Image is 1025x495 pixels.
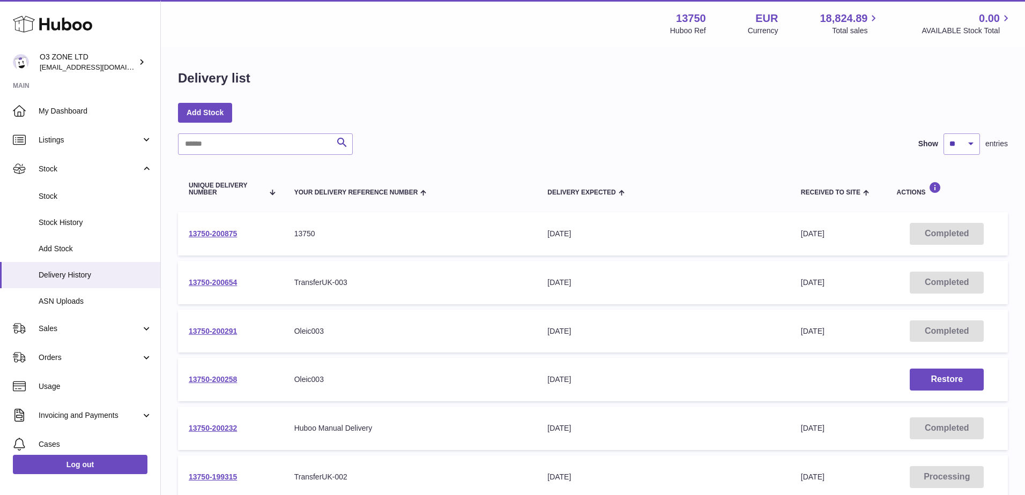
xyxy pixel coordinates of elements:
[39,270,152,280] span: Delivery History
[189,229,237,238] a: 13750-200875
[801,189,860,196] span: Received to Site
[39,191,152,201] span: Stock
[294,374,526,385] div: Oleic003
[294,326,526,336] div: Oleic003
[676,11,706,26] strong: 13750
[39,410,141,421] span: Invoicing and Payments
[547,374,779,385] div: [DATE]
[755,11,778,26] strong: EUR
[897,182,997,196] div: Actions
[39,164,141,174] span: Stock
[801,327,825,335] span: [DATE]
[39,296,152,306] span: ASN Uploads
[547,229,779,239] div: [DATE]
[189,424,237,432] a: 13750-200232
[294,277,526,288] div: TransferUK-003
[189,472,237,481] a: 13750-199315
[922,11,1012,36] a: 0.00 AVAILABLE Stock Total
[189,278,237,287] a: 13750-200654
[189,375,237,384] a: 13750-200258
[40,52,136,72] div: O3 ZONE LTD
[39,439,152,449] span: Cases
[547,326,779,336] div: [DATE]
[294,423,526,433] div: Huboo Manual Delivery
[39,135,141,145] span: Listings
[547,472,779,482] div: [DATE]
[918,139,938,149] label: Show
[39,106,152,116] span: My Dashboard
[801,278,825,287] span: [DATE]
[294,229,526,239] div: 13750
[13,455,147,474] a: Log out
[39,352,141,363] span: Orders
[39,217,152,228] span: Stock History
[547,423,779,433] div: [DATE]
[294,472,526,482] div: TransferUK-002
[820,11,867,26] span: 18,824.89
[832,26,880,36] span: Total sales
[801,229,825,238] span: [DATE]
[748,26,778,36] div: Currency
[189,327,237,335] a: 13750-200291
[189,182,263,196] span: Unique Delivery Number
[820,11,880,36] a: 18,824.89 Total sales
[922,26,1012,36] span: AVAILABLE Stock Total
[40,63,158,71] span: [EMAIL_ADDRESS][DOMAIN_NAME]
[547,189,615,196] span: Delivery Expected
[39,324,141,334] span: Sales
[13,54,29,70] img: hello@o3zoneltd.co.uk
[294,189,418,196] span: Your Delivery Reference Number
[178,70,250,87] h1: Delivery list
[178,103,232,122] a: Add Stock
[670,26,706,36] div: Huboo Ref
[39,244,152,254] span: Add Stock
[910,369,984,391] button: Restore
[801,472,825,481] span: [DATE]
[39,381,152,392] span: Usage
[985,139,1008,149] span: entries
[547,277,779,288] div: [DATE]
[979,11,1000,26] span: 0.00
[801,424,825,432] span: [DATE]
